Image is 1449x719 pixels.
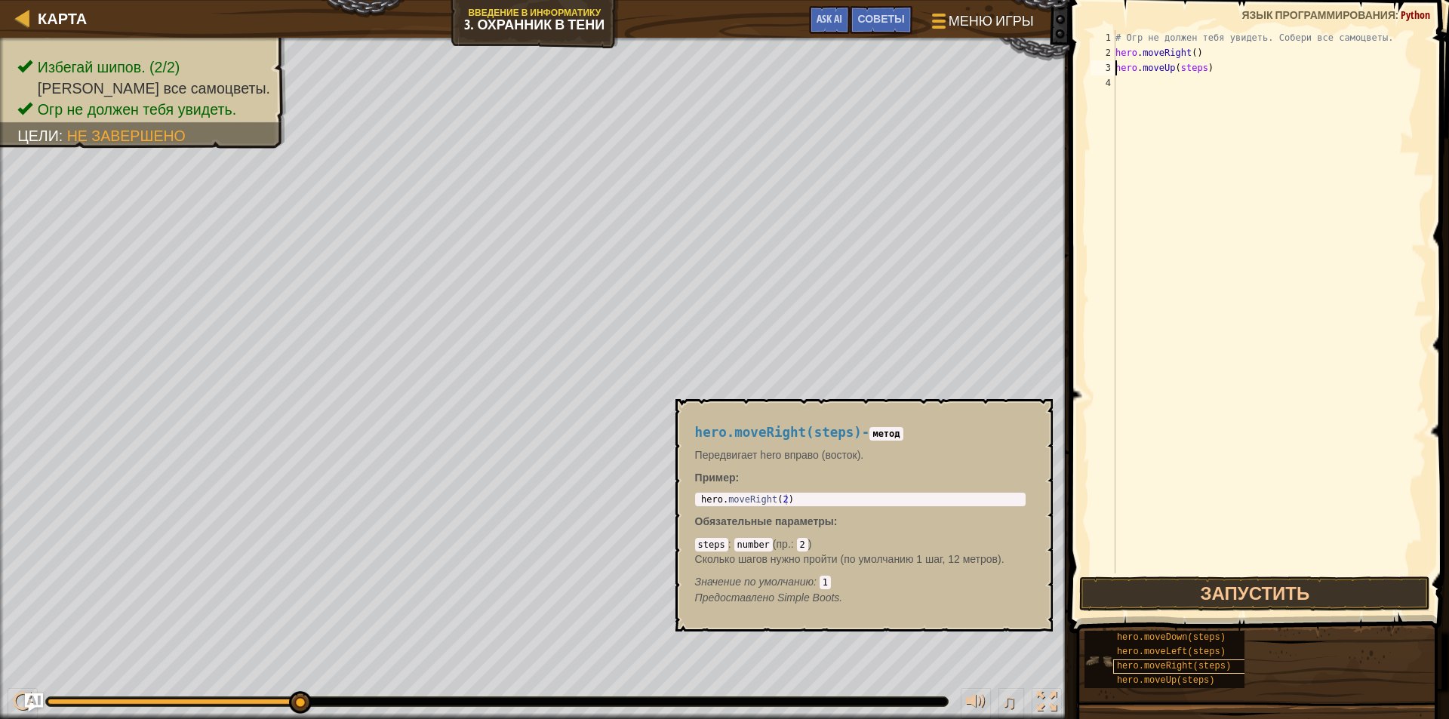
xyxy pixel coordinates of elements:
li: Огр не должен тебя увидеть. [17,99,270,120]
div: 1 [1091,30,1115,45]
code: 2 [797,538,808,552]
span: Предоставлено [695,591,777,604]
span: : [59,128,67,144]
button: Ask AI [25,693,43,711]
img: portrait.png [1084,647,1113,675]
code: 1 [820,576,831,589]
span: пр. [777,538,791,550]
h4: - [695,426,1026,440]
span: Советы [857,11,904,26]
a: Карта [30,8,87,29]
button: Меню игры [920,6,1043,41]
button: Ask AI [809,6,850,34]
span: hero.moveDown(steps) [1117,632,1226,643]
span: hero.moveRight(steps) [695,425,862,440]
span: Язык программирования [1241,8,1395,22]
span: : [728,538,734,550]
span: Ask AI [817,11,842,26]
div: ( ) [695,536,1026,589]
span: Цели [17,128,59,144]
span: Значение по умолчанию [695,576,814,588]
span: Обязательные параметры [695,515,834,527]
code: number [734,538,773,552]
span: : [1395,8,1401,22]
div: 2 [1091,45,1115,60]
span: hero.moveLeft(steps) [1117,647,1226,657]
span: : [814,576,820,588]
span: Python [1401,8,1430,22]
li: Собери все самоцветы. [17,78,270,99]
strong: : [695,472,740,484]
p: Сколько шагов нужно пройти (по умолчанию 1 шаг, 12 метров). [695,552,1026,567]
span: : [834,515,838,527]
span: : [791,538,797,550]
p: Передвигает hero вправо (восток). [695,447,1026,462]
code: метод [869,427,903,441]
button: Переключить полноэкранный режим [1032,688,1062,719]
span: Не завершено [67,128,186,144]
span: Меню игры [949,11,1034,31]
code: steps [695,538,728,552]
div: 3 [1091,60,1115,75]
button: Ctrl + P: Pause [8,688,38,719]
span: Огр не должен тебя увидеть. [38,101,236,118]
span: ♫ [1001,690,1017,713]
li: Избегай шипов. [17,57,270,78]
span: hero.moveUp(steps) [1117,675,1215,686]
span: hero.moveRight(steps) [1117,661,1231,671]
span: Карта [38,8,87,29]
button: ♫ [998,688,1024,719]
button: Регулировать громкость [961,688,991,719]
button: Запустить [1079,576,1430,611]
span: [PERSON_NAME] все самоцветы. [38,80,270,97]
em: Simple Boots. [695,591,843,604]
span: Избегай шипов. (2/2) [38,59,180,75]
span: Пример [695,472,736,484]
div: 4 [1091,75,1115,91]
